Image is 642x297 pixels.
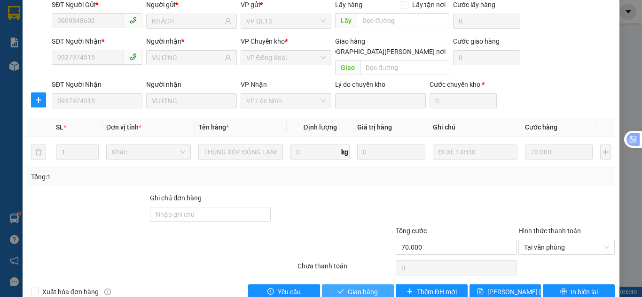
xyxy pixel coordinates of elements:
[453,1,495,8] label: Cước lấy hàng
[453,38,500,45] label: Cước giao hàng
[297,261,395,277] div: Chưa thanh toán
[56,123,63,131] span: SL
[335,13,357,28] span: Lấy
[31,96,46,104] span: plus
[571,287,598,297] span: In biên lai
[453,50,520,65] input: Cước giao hàng
[303,123,337,131] span: Định lượng
[198,123,229,131] span: Tên hàng
[129,53,137,61] span: phone
[52,79,142,90] div: SĐT Người Nhận
[267,288,274,296] span: exclamation-circle
[241,79,331,90] div: VP Nhận
[52,36,142,46] div: SĐT Người Nhận
[525,123,557,131] span: Cước hàng
[360,60,449,75] input: Dọc đường
[39,287,102,297] span: Xuất hóa đơn hàng
[357,13,449,28] input: Dọc đường
[152,16,223,26] input: Tên người gửi
[335,1,362,8] span: Lấy hàng
[487,287,589,297] span: [PERSON_NAME] [PERSON_NAME]
[31,145,46,160] button: delete
[246,14,326,28] span: VP QL13
[150,194,202,202] label: Ghi chú đơn hàng
[524,240,609,254] span: Tại văn phòng
[407,288,413,296] span: plus
[477,288,484,296] span: save
[146,79,237,90] div: Người nhận
[241,38,285,45] span: VP Chuyển kho
[340,145,350,160] span: kg
[430,79,497,90] div: Cước chuyển kho
[518,227,581,235] label: Hình thức thanh toán
[129,16,137,24] span: phone
[31,92,46,107] button: plus
[278,287,301,297] span: Yêu cầu
[146,36,237,46] div: Người nhận
[348,287,378,297] span: Giao hàng
[357,123,392,131] span: Giá trị hàng
[396,227,427,235] span: Tổng cước
[246,94,326,108] span: VP Lộc Ninh
[246,51,326,65] span: VP Đồng Xoài
[600,145,611,160] button: plus
[31,172,249,182] div: Tổng: 1
[112,145,185,159] span: Khác
[335,79,426,90] div: Lý do chuyển kho
[150,207,271,222] input: Ghi chú đơn hàng
[560,288,567,296] span: printer
[525,145,593,160] input: 0
[417,287,457,297] span: Thêm ĐH mới
[453,14,520,29] input: Cước lấy hàng
[104,289,111,295] span: info-circle
[433,145,517,160] input: Ghi Chú
[106,123,141,131] span: Đơn vị tính
[317,46,449,57] span: [GEOGRAPHIC_DATA][PERSON_NAME] nơi
[429,118,521,137] th: Ghi chú
[337,288,344,296] span: check
[357,145,425,160] input: 0
[335,60,360,75] span: Giao
[225,18,231,24] span: user
[152,53,223,63] input: Tên người nhận
[5,5,136,73] li: [PERSON_NAME][GEOGRAPHIC_DATA][PERSON_NAME]
[198,145,283,160] input: VD: Bàn, Ghế
[225,54,231,61] span: user
[335,38,365,45] span: Giao hàng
